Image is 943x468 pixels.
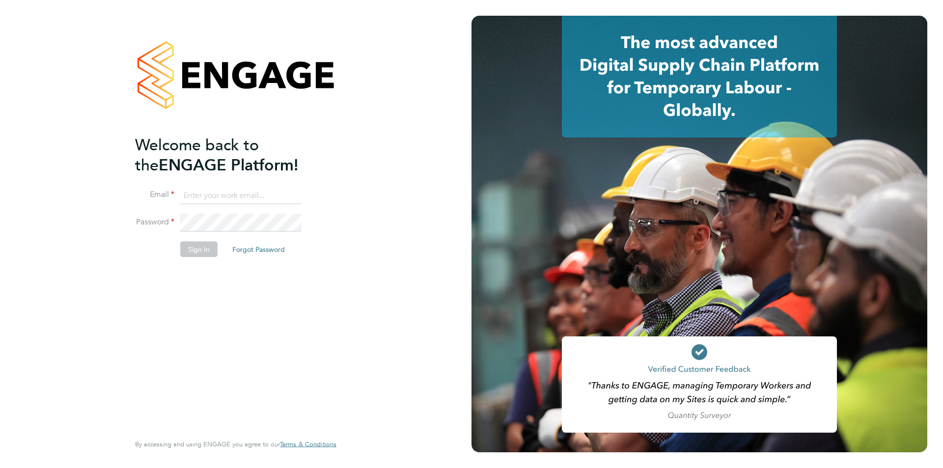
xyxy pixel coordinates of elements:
a: Terms & Conditions [280,440,336,448]
span: By accessing and using ENGAGE you agree to our [135,440,336,448]
label: Email [135,190,174,200]
label: Password [135,217,174,227]
span: Welcome back to the [135,135,259,174]
span: Terms & Conditions [280,440,336,448]
h2: ENGAGE Platform! [135,135,327,175]
input: Enter your work email... [180,187,302,204]
button: Sign In [180,242,218,257]
button: Forgot Password [224,242,293,257]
